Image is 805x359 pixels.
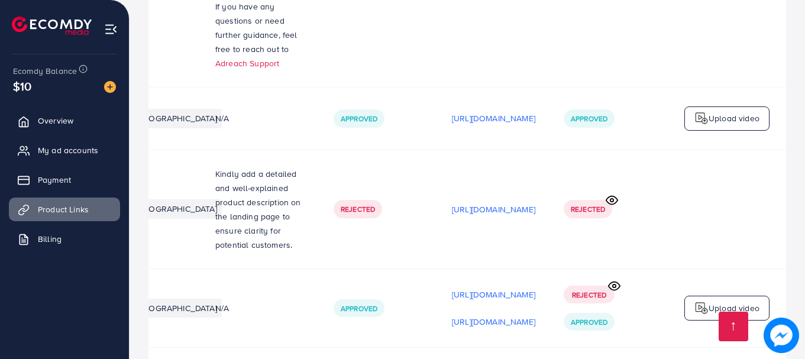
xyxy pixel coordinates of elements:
[104,81,116,93] img: image
[694,301,709,315] img: logo
[452,287,535,302] p: [URL][DOMAIN_NAME]
[104,22,118,36] img: menu
[12,17,92,35] img: logo
[13,76,32,96] span: $10
[215,302,229,314] span: N/A
[38,203,89,215] span: Product Links
[215,112,229,124] span: N/A
[341,303,377,313] span: Approved
[452,202,535,216] p: [URL][DOMAIN_NAME]
[341,204,375,214] span: Rejected
[341,114,377,124] span: Approved
[38,115,73,127] span: Overview
[452,315,535,329] p: [URL][DOMAIN_NAME]
[9,109,120,132] a: Overview
[215,57,279,69] a: Adreach Support
[13,65,77,77] span: Ecomdy Balance
[131,199,222,218] li: [GEOGRAPHIC_DATA]
[709,111,759,125] p: Upload video
[9,168,120,192] a: Payment
[571,317,607,327] span: Approved
[571,114,607,124] span: Approved
[38,233,62,245] span: Billing
[694,111,709,125] img: logo
[572,290,606,300] span: Rejected
[571,204,605,214] span: Rejected
[215,167,305,252] p: Kindly add a detailed and well-explained product description on the landing page to ensure clarit...
[452,111,535,125] p: [URL][DOMAIN_NAME]
[9,198,120,221] a: Product Links
[765,319,797,351] img: image
[215,1,298,55] span: If you have any questions or need further guidance, feel free to reach out to
[131,299,222,318] li: [GEOGRAPHIC_DATA]
[131,109,222,128] li: [GEOGRAPHIC_DATA]
[709,301,759,315] p: Upload video
[9,227,120,251] a: Billing
[38,174,71,186] span: Payment
[9,138,120,162] a: My ad accounts
[38,144,98,156] span: My ad accounts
